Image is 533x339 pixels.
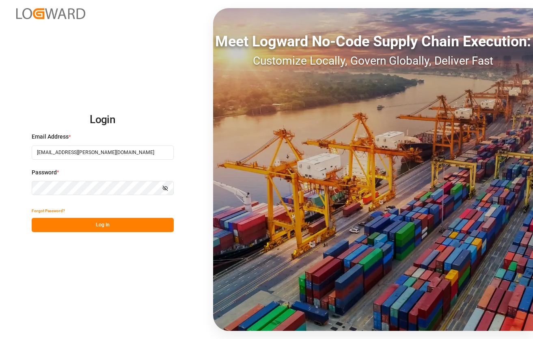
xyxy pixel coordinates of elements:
div: Meet Logward No-Code Supply Chain Execution: [213,30,533,52]
span: Email Address [32,133,69,141]
div: Customize Locally, Govern Globally, Deliver Fast [213,52,533,70]
h2: Login [32,107,174,133]
input: Enter your email [32,146,174,160]
button: Log In [32,218,174,232]
button: Forgot Password? [32,204,65,218]
span: Password [32,168,57,177]
img: Logward_new_orange.png [16,8,85,19]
